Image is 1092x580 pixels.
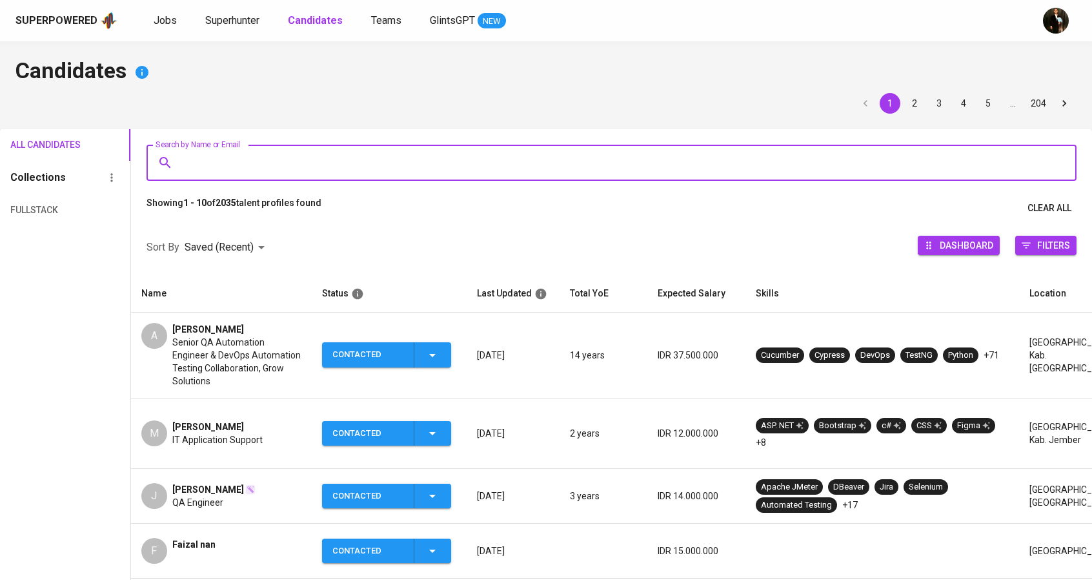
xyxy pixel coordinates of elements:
[882,420,901,432] div: c#
[100,11,117,30] img: app logo
[860,349,890,362] div: DevOps
[904,93,925,114] button: Go to page 2
[761,349,799,362] div: Cucumber
[819,420,866,432] div: Bootstrap
[842,499,858,512] p: +17
[332,484,403,509] div: Contacted
[909,481,943,493] div: Selenium
[905,349,933,362] div: TestNG
[814,349,845,362] div: Cypress
[658,544,735,557] p: IDR 15.000.000
[141,538,167,564] div: F
[658,427,735,440] p: IDR 12.000.000
[1002,97,1023,110] div: …
[288,14,343,26] b: Candidates
[833,481,864,493] div: DBeaver
[371,13,404,29] a: Teams
[185,236,269,260] div: Saved (Recent)
[647,275,745,313] th: Expected Salary
[880,93,900,114] button: page 1
[467,275,560,313] th: Last Updated
[761,420,804,432] div: ASP. NET
[1015,236,1077,255] button: Filters
[477,349,549,362] p: [DATE]
[245,484,256,495] img: magic_wand.svg
[1027,200,1071,216] span: Clear All
[154,13,179,29] a: Jobs
[141,420,167,446] div: M
[477,544,549,557] p: [DATE]
[560,275,647,313] th: Total YoE
[183,198,207,208] b: 1 - 10
[154,14,177,26] span: Jobs
[332,421,403,446] div: Contacted
[15,14,97,28] div: Superpowered
[916,420,942,432] div: CSS
[1037,236,1070,254] span: Filters
[322,484,451,509] button: Contacted
[477,427,549,440] p: [DATE]
[918,236,1000,255] button: Dashboard
[205,14,259,26] span: Superhunter
[312,275,467,313] th: Status
[172,496,223,509] span: QA Engineer
[570,349,637,362] p: 14 years
[288,13,345,29] a: Candidates
[761,499,832,512] div: Automated Testing
[332,342,403,368] div: Contacted
[1043,8,1069,34] img: ridlo@glints.com
[216,198,236,208] b: 2035
[745,275,1019,313] th: Skills
[172,483,244,496] span: [PERSON_NAME]
[948,349,973,362] div: Python
[1027,93,1050,114] button: Go to page 204
[141,483,167,509] div: J
[332,539,403,564] div: Contacted
[957,420,990,432] div: Figma
[761,481,818,493] div: Apache JMeter
[1054,93,1075,114] button: Go to next page
[185,240,254,255] p: Saved (Recent)
[978,93,998,114] button: Go to page 5
[10,202,63,218] span: fullstack
[478,15,506,28] span: NEW
[853,93,1077,114] nav: pagination navigation
[322,342,451,368] button: Contacted
[141,323,167,349] div: A
[322,539,451,564] button: Contacted
[172,433,263,446] span: IT Application Support
[756,436,766,449] p: +8
[322,421,451,446] button: Contacted
[929,93,949,114] button: Go to page 3
[147,196,321,220] p: Showing of talent profiles found
[880,481,893,493] div: Jira
[1022,196,1077,220] button: Clear All
[131,275,312,313] th: Name
[570,490,637,502] p: 3 years
[10,137,63,153] span: All Candidates
[10,169,66,187] h6: Collections
[953,93,974,114] button: Go to page 4
[570,427,637,440] p: 2 years
[430,14,475,26] span: GlintsGPT
[430,13,506,29] a: GlintsGPT NEW
[984,349,999,362] p: +71
[172,323,244,336] span: [PERSON_NAME]
[172,336,301,388] span: Senior QA Automation Engineer & DevOps Automation Testing Collaboration, Grow Solutions
[477,490,549,502] p: [DATE]
[147,240,179,255] p: Sort By
[172,420,244,433] span: [PERSON_NAME]
[205,13,262,29] a: Superhunter
[371,14,401,26] span: Teams
[15,57,1077,88] h4: Candidates
[940,236,993,254] span: Dashboard
[658,490,735,502] p: IDR 14.000.000
[658,349,735,362] p: IDR 37.500.000
[172,538,216,551] span: Faizal nan
[15,11,117,30] a: Superpoweredapp logo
